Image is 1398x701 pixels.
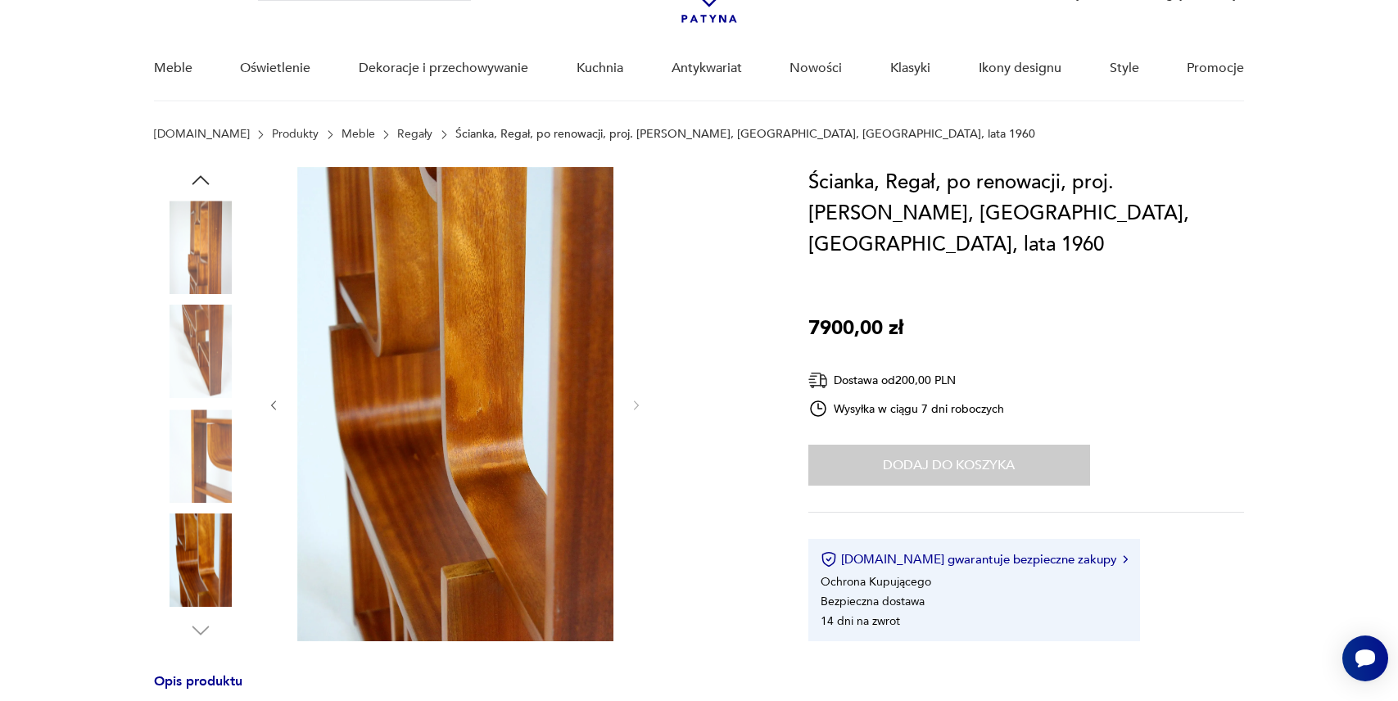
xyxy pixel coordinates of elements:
[240,37,310,100] a: Oświetlenie
[821,574,931,590] li: Ochrona Kupującego
[821,613,900,629] li: 14 dni na zwrot
[342,128,375,141] a: Meble
[1342,635,1388,681] iframe: Smartsupp widget button
[808,313,903,344] p: 7900,00 zł
[979,37,1061,100] a: Ikony designu
[154,201,247,294] img: Zdjęcie produktu Ścianka, Regał, po renowacji, proj. Ludvik Volak, Holesov, Czechy, lata 1960
[808,370,1005,391] div: Dostawa od 200,00 PLN
[154,305,247,399] img: Zdjęcie produktu Ścianka, Regał, po renowacji, proj. Ludvik Volak, Holesov, Czechy, lata 1960
[672,37,742,100] a: Antykwariat
[821,551,837,568] img: Ikona certyfikatu
[154,514,247,608] img: Zdjęcie produktu Ścianka, Regał, po renowacji, proj. Ludvik Volak, Holesov, Czechy, lata 1960
[821,594,925,609] li: Bezpieczna dostawa
[821,551,1128,568] button: [DOMAIN_NAME] gwarantuje bezpieczne zakupy
[154,37,192,100] a: Meble
[397,128,432,141] a: Regały
[1187,37,1244,100] a: Promocje
[297,167,613,641] img: Zdjęcie produktu Ścianka, Regał, po renowacji, proj. Ludvik Volak, Holesov, Czechy, lata 1960
[455,128,1035,141] p: Ścianka, Regał, po renowacji, proj. [PERSON_NAME], [GEOGRAPHIC_DATA], [GEOGRAPHIC_DATA], lata 1960
[359,37,528,100] a: Dekoracje i przechowywanie
[1110,37,1139,100] a: Style
[154,409,247,503] img: Zdjęcie produktu Ścianka, Regał, po renowacji, proj. Ludvik Volak, Holesov, Czechy, lata 1960
[789,37,842,100] a: Nowości
[154,128,250,141] a: [DOMAIN_NAME]
[577,37,623,100] a: Kuchnia
[808,167,1245,260] h1: Ścianka, Regał, po renowacji, proj. [PERSON_NAME], [GEOGRAPHIC_DATA], [GEOGRAPHIC_DATA], lata 1960
[1123,555,1128,563] img: Ikona strzałki w prawo
[808,370,828,391] img: Ikona dostawy
[272,128,319,141] a: Produkty
[890,37,930,100] a: Klasyki
[808,399,1005,418] div: Wysyłka w ciągu 7 dni roboczych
